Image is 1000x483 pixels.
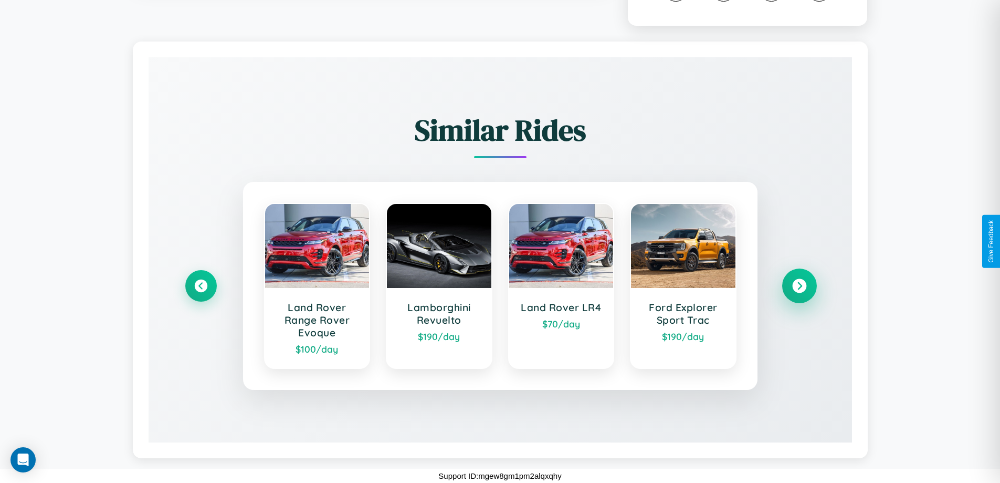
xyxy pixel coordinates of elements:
div: Open Intercom Messenger [10,447,36,472]
div: $ 190 /day [641,331,725,342]
a: Lamborghini Revuelto$190/day [386,203,492,369]
h3: Lamborghini Revuelto [397,301,481,326]
div: Give Feedback [987,220,995,263]
a: Ford Explorer Sport Trac$190/day [630,203,736,369]
div: $ 70 /day [520,318,603,330]
div: $ 190 /day [397,331,481,342]
h3: Land Rover Range Rover Evoque [276,301,359,339]
h2: Similar Rides [185,110,815,150]
div: $ 100 /day [276,343,359,355]
h3: Ford Explorer Sport Trac [641,301,725,326]
a: Land Rover LR4$70/day [508,203,615,369]
a: Land Rover Range Rover Evoque$100/day [264,203,371,369]
p: Support ID: mgew8gm1pm2alqxqhy [438,469,561,483]
h3: Land Rover LR4 [520,301,603,314]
